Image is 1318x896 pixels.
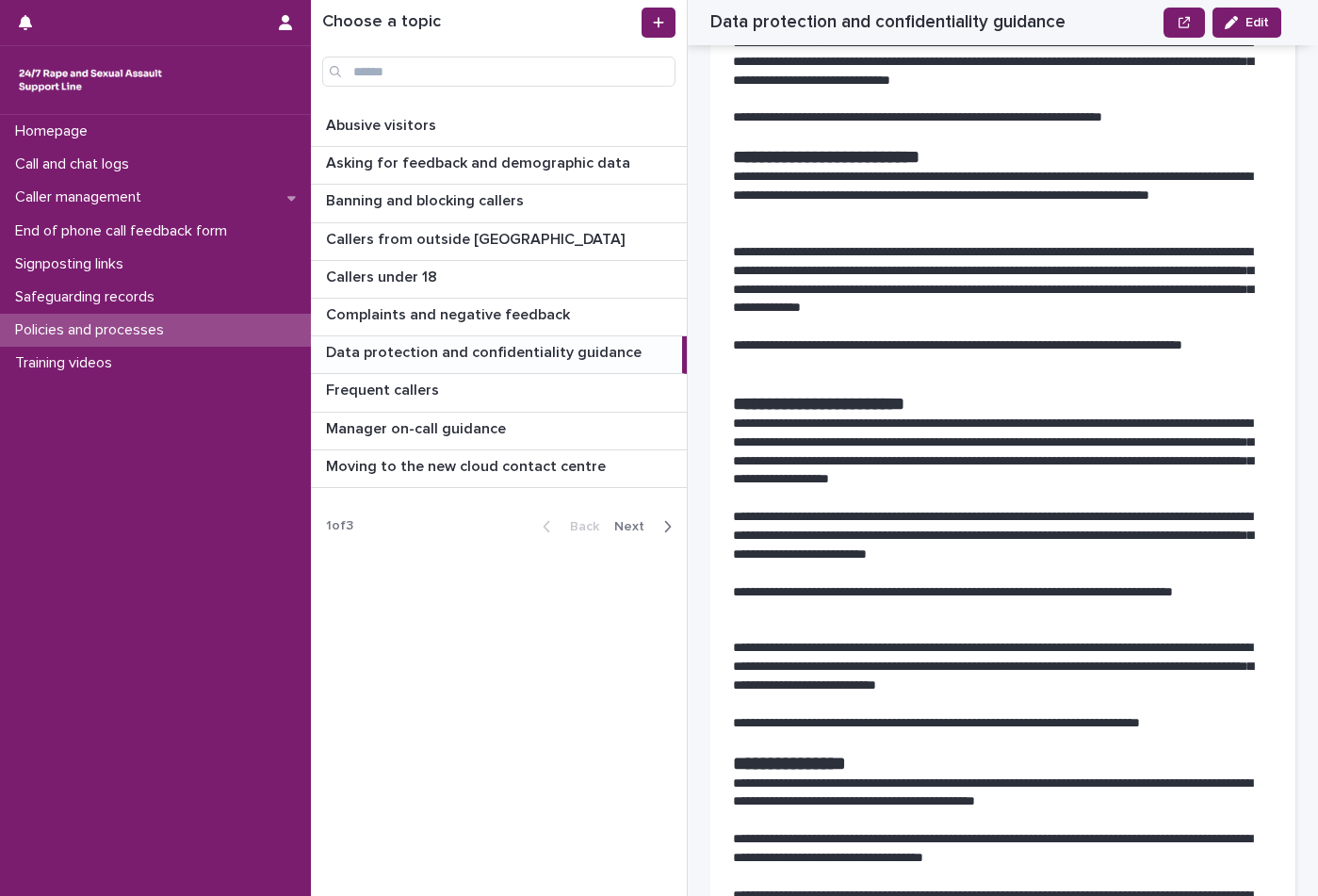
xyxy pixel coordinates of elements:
img: rhQMoQhaT3yELyF149Cw [15,61,166,99]
a: Moving to the new cloud contact centreMoving to the new cloud contact centre [311,450,687,488]
h1: Choose a topic [322,12,638,33]
h2: Data protection and confidentiality guidance [710,11,1066,33]
button: Edit [1212,8,1281,38]
p: Policies and processes [8,321,179,339]
a: Asking for feedback and demographic dataAsking for feedback and demographic data [311,147,687,185]
span: Back [559,520,599,533]
p: Training videos [8,354,127,372]
p: Signposting links [8,255,138,273]
p: Callers from outside [GEOGRAPHIC_DATA] [326,227,628,249]
a: Frequent callersFrequent callers [311,374,687,412]
p: Safeguarding records [8,288,170,306]
p: Complaints and negative feedback [326,302,574,324]
a: Callers under 18Callers under 18 [311,261,687,299]
a: Abusive visitorsAbusive visitors [311,109,687,147]
p: Moving to the new cloud contact centre [326,454,610,476]
p: Homepage [8,122,103,140]
a: Banning and blocking callersBanning and blocking callers [311,185,687,222]
p: End of phone call feedback form [8,222,242,240]
p: Call and chat logs [8,155,144,173]
a: Callers from outside [GEOGRAPHIC_DATA]Callers from outside [GEOGRAPHIC_DATA] [311,223,687,261]
p: Data protection and confidentiality guidance [326,340,645,362]
p: Banning and blocking callers [326,188,528,210]
button: Back [528,518,607,535]
a: Manager on-call guidanceManager on-call guidance [311,413,687,450]
input: Search [322,57,675,87]
span: Edit [1245,16,1269,29]
p: Asking for feedback and demographic data [326,151,634,172]
p: Callers under 18 [326,265,441,286]
a: Data protection and confidentiality guidanceData protection and confidentiality guidance [311,336,687,374]
p: Manager on-call guidance [326,416,510,438]
a: Complaints and negative feedbackComplaints and negative feedback [311,299,687,336]
span: Next [614,520,656,533]
p: Frequent callers [326,378,443,399]
p: Caller management [8,188,156,206]
button: Next [607,518,687,535]
p: 1 of 3 [311,503,368,549]
p: Abusive visitors [326,113,440,135]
